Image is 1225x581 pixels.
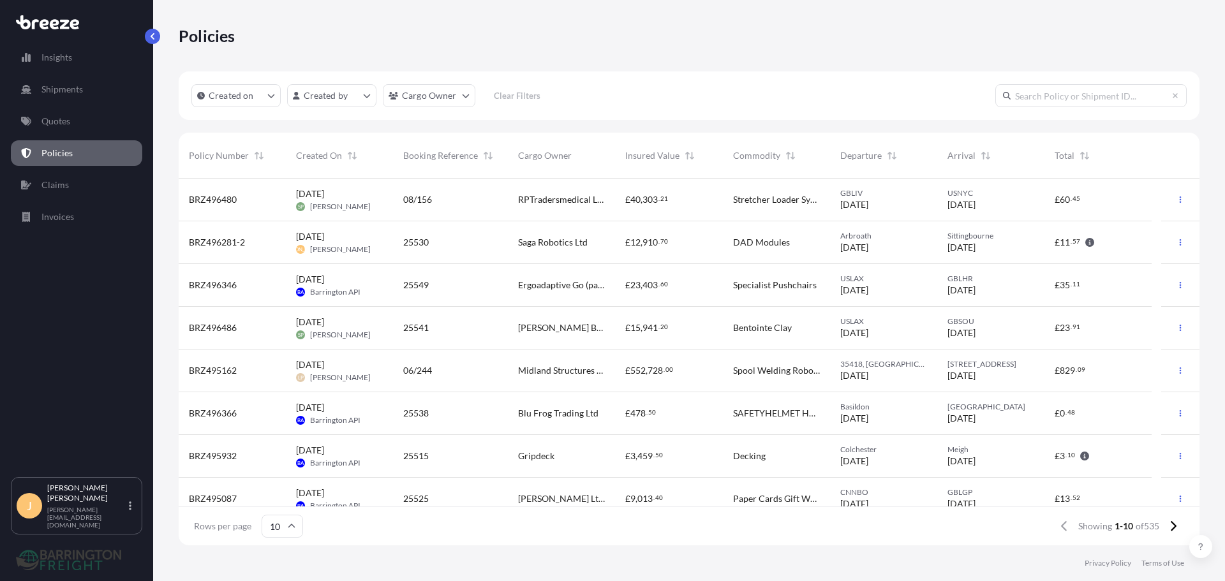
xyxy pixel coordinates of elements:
span: Bentointe Clay [733,321,792,334]
span: , [646,366,648,375]
span: [DATE] [947,284,976,297]
span: Insured Value [625,149,679,162]
span: [DATE] [947,455,976,467]
span: [STREET_ADDRESS] [947,359,1034,369]
span: . [1071,325,1072,329]
span: 9 [630,494,635,503]
span: Gripdeck [518,450,554,462]
span: Barrington API [310,287,360,297]
span: 13 [1060,494,1070,503]
span: BRZ495087 [189,492,237,505]
span: 25530 [403,236,429,249]
span: SP [298,200,304,213]
input: Search Policy or Shipment ID... [995,84,1187,107]
span: Specialist Pushchairs [733,279,817,291]
a: Invoices [11,204,142,230]
span: [DATE] [840,497,868,510]
span: [PERSON_NAME] [281,243,320,256]
span: , [635,452,637,460]
span: 552 [630,366,646,375]
span: 60 [660,282,668,286]
span: SAFETYHELMET HARNESSES [733,407,820,420]
span: Rows per page [194,520,251,533]
p: Cargo Owner [402,89,457,102]
span: Arrival [947,149,976,162]
span: 12 [630,238,641,247]
span: 06/244 [403,364,432,377]
span: . [1071,239,1072,244]
a: Claims [11,172,142,198]
span: . [1071,196,1072,201]
p: Insights [41,51,72,64]
p: Quotes [41,115,70,128]
span: [DATE] [840,198,868,211]
span: BRZ496366 [189,407,237,420]
span: 25541 [403,321,429,334]
span: 013 [637,494,653,503]
a: Shipments [11,77,142,102]
span: 10 [1067,453,1075,457]
span: [DATE] [947,497,976,510]
span: Barrington API [310,415,360,425]
p: Created by [304,89,348,102]
span: £ [1055,281,1060,290]
span: £ [625,494,630,503]
span: LP [298,371,304,384]
span: Blu Frog Trading Ltd [518,407,598,420]
span: Barrington API [310,501,360,511]
span: . [1076,367,1077,372]
button: Sort [682,148,697,163]
span: £ [1055,366,1060,375]
span: of 535 [1136,520,1159,533]
span: [DATE] [296,188,324,200]
span: 829 [1060,366,1075,375]
span: . [653,496,655,500]
button: createdBy Filter options [287,84,376,107]
span: Basildon [840,402,927,412]
span: . [658,196,660,201]
span: 459 [637,452,653,460]
img: organization-logo [16,550,121,570]
span: 40 [630,195,641,204]
span: [DATE] [840,455,868,467]
span: 21 [660,196,668,201]
span: J [27,499,32,512]
span: Barrington API [310,458,360,468]
p: Clear Filters [494,89,540,102]
span: 1-10 [1115,520,1133,533]
span: [DATE] [296,316,324,328]
span: , [641,281,642,290]
span: GBLIV [840,188,927,198]
span: BA [297,286,304,298]
a: Privacy Policy [1085,558,1131,568]
span: 57 [1073,239,1080,244]
button: Sort [978,148,993,163]
p: [PERSON_NAME][EMAIL_ADDRESS][DOMAIN_NAME] [47,506,126,529]
span: BRZ495162 [189,364,237,377]
span: £ [1055,409,1060,418]
span: [PERSON_NAME] [310,330,371,340]
span: 25538 [403,407,429,420]
span: 303 [642,195,658,204]
span: [PERSON_NAME] [310,202,371,212]
p: Invoices [41,210,74,223]
span: RPTradersmedical Ltd [518,193,605,206]
a: Terms of Use [1141,558,1184,568]
span: SP [298,328,304,341]
span: . [658,282,660,286]
span: . [646,410,648,415]
span: Cargo Owner [518,149,572,162]
span: DAD Modules [733,236,790,249]
p: Created on [209,89,254,102]
button: Sort [480,148,496,163]
span: , [635,494,637,503]
span: USNYC [947,188,1034,198]
p: Shipments [41,83,83,96]
span: GBLGP [947,487,1034,497]
span: [DATE] [947,412,976,425]
span: GBLHR [947,274,1034,284]
span: Paper Cards Gift Wrap Card Boxes [733,492,820,505]
span: Commodity [733,149,780,162]
span: Sittingbourne [947,231,1034,241]
span: [DATE] [840,369,868,382]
